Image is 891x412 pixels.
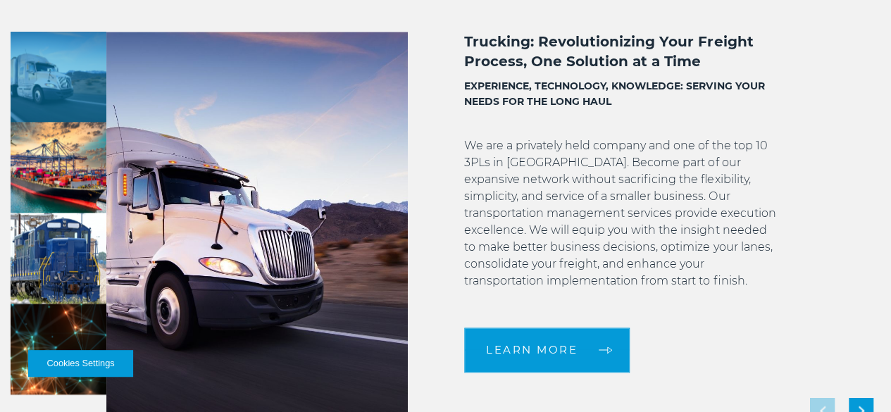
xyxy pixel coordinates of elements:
a: LEARN MORE arrow arrow [464,327,630,373]
span: LEARN MORE [486,344,578,355]
p: We are a privately held company and one of the top 10 3PLs in [GEOGRAPHIC_DATA]. Become part of o... [464,137,777,306]
img: Ocean and Air Commercial Management [11,122,106,213]
button: Cookies Settings [28,350,133,377]
img: Improving Rail Logistics [11,213,106,304]
h3: EXPERIENCE, TECHNOLOGY, KNOWLEDGE: SERVING YOUR NEEDS FOR THE LONG HAUL [464,78,777,109]
h2: Trucking: Revolutionizing Your Freight Process, One Solution at a Time [464,32,777,71]
img: Innovative Freight Logistics with Advanced Technology Solutions [11,304,106,394]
